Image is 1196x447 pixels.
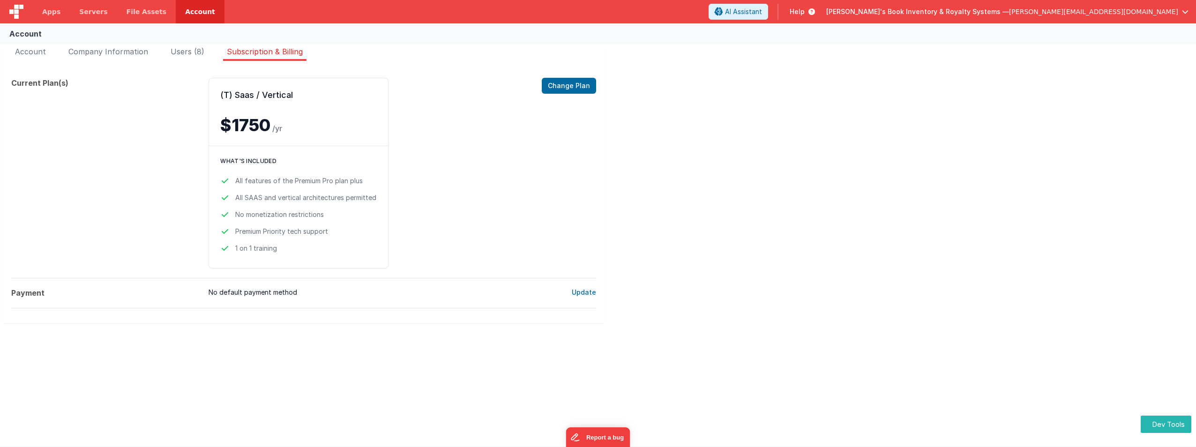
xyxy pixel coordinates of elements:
span: All features of the Premium Pro plan plus [235,176,363,186]
span: Subscription & Billing [227,47,303,56]
iframe: Marker.io feedback button [566,427,630,447]
span: No monetization restrictions [235,210,324,219]
span: Help [790,7,805,16]
dt: Current Plan(s) [11,78,201,268]
span: 1 on 1 training [235,244,277,253]
span: All SAAS and vertical architectures permitted [235,193,376,202]
button: AI Assistant [709,4,768,20]
span: Account [15,47,46,56]
button: Change Plan [542,78,596,94]
button: Update [572,288,596,297]
span: Servers [79,7,107,16]
span: No default payment method [209,288,564,298]
span: /yr [272,124,282,133]
span: Premium Priority tech support [235,227,328,236]
span: Company Information [68,47,148,56]
h3: What's included [220,157,377,165]
span: Apps [42,7,60,16]
span: Users (8) [171,47,204,56]
dt: Payment [11,288,201,298]
button: [PERSON_NAME]'s Book Inventory & Royalty Systems — [PERSON_NAME][EMAIL_ADDRESS][DOMAIN_NAME] [826,7,1189,16]
span: [PERSON_NAME][EMAIL_ADDRESS][DOMAIN_NAME] [1009,7,1178,16]
div: Account [9,28,42,39]
span: File Assets [127,7,167,16]
button: Dev Tools [1141,416,1191,433]
span: $1750 [220,115,270,135]
span: [PERSON_NAME]'s Book Inventory & Royalty Systems — [826,7,1009,16]
span: AI Assistant [725,7,762,16]
h2: (T) Saas / Vertical [220,89,377,101]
